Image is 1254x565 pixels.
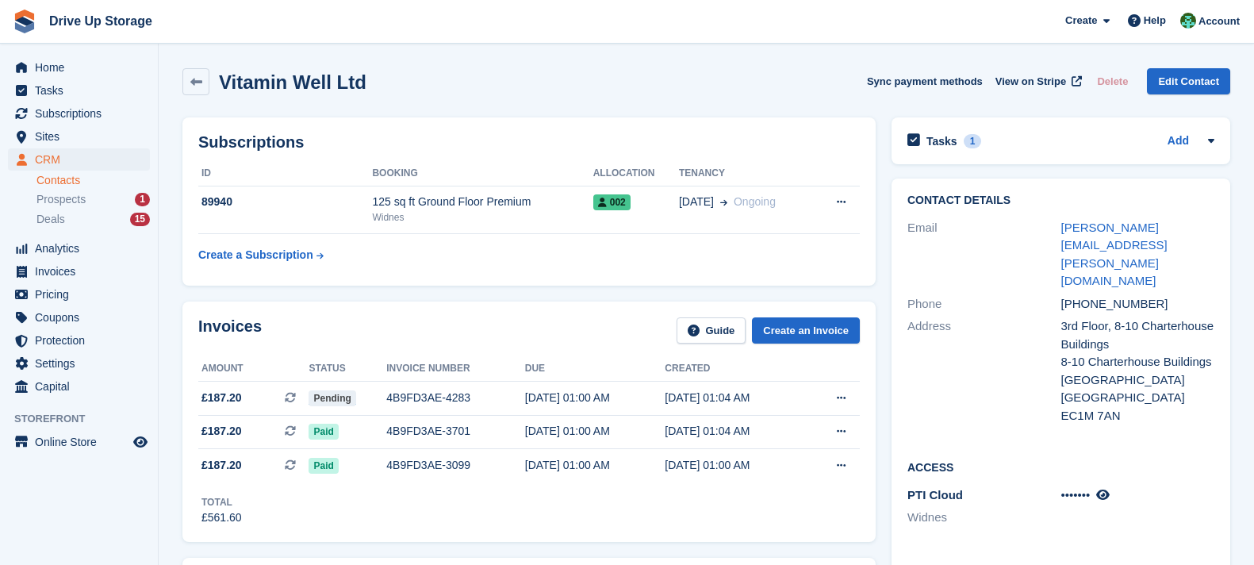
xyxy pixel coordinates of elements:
a: Edit Contact [1147,68,1230,94]
div: 3rd Floor, 8-10 Charterhouse Buildings [1061,317,1215,353]
span: Tasks [35,79,130,102]
span: Paid [309,424,338,440]
span: Storefront [14,411,158,427]
a: View on Stripe [989,68,1085,94]
a: Create an Invoice [752,317,860,344]
button: Sync payment methods [867,68,983,94]
span: Pricing [35,283,130,306]
a: menu [8,375,150,398]
div: 15 [130,213,150,226]
h2: Tasks [926,134,957,148]
div: Create a Subscription [198,247,313,263]
span: Protection [35,329,130,352]
div: EC1M 7AN [1061,407,1215,425]
span: £187.20 [201,423,242,440]
th: ID [198,161,372,186]
th: Allocation [593,161,679,186]
th: Amount [198,356,309,382]
span: Paid [309,458,338,474]
a: menu [8,283,150,306]
div: Phone [907,295,1061,313]
h2: Access [907,459,1214,475]
div: Address [907,317,1061,425]
a: menu [8,431,150,453]
a: menu [8,260,150,282]
span: Settings [35,352,130,375]
span: Deals [36,212,65,227]
div: [DATE] 01:00 AM [525,423,665,440]
span: Prospects [36,192,86,207]
div: 4B9FD3AE-3099 [386,457,524,474]
a: Drive Up Storage [43,8,159,34]
span: ••••••• [1061,488,1091,502]
div: [GEOGRAPHIC_DATA] [1061,389,1215,407]
span: £187.20 [201,457,242,474]
button: Delete [1091,68,1134,94]
a: Preview store [131,432,150,452]
div: £561.60 [201,509,242,526]
div: 1 [964,134,982,148]
div: [DATE] 01:04 AM [665,423,805,440]
span: Capital [35,375,130,398]
div: [DATE] 01:00 AM [525,390,665,406]
div: 4B9FD3AE-4283 [386,390,524,406]
span: [DATE] [679,194,714,210]
div: [DATE] 01:04 AM [665,390,805,406]
li: Widnes [907,509,1061,527]
a: menu [8,79,150,102]
h2: Vitamin Well Ltd [219,71,366,93]
span: Ongoing [734,195,776,208]
a: Create a Subscription [198,240,324,270]
span: Coupons [35,306,130,329]
div: Total [201,495,242,509]
span: Analytics [35,237,130,259]
span: Help [1144,13,1166,29]
span: CRM [35,148,130,171]
div: 8-10 Charterhouse Buildings [1061,353,1215,371]
a: Prospects 1 [36,191,150,208]
span: £187.20 [201,390,242,406]
h2: Contact Details [907,194,1214,207]
h2: Subscriptions [198,133,860,152]
img: stora-icon-8386f47178a22dfd0bd8f6a31ec36ba5ce8667c1dd55bd0f319d3a0aa187defe.svg [13,10,36,33]
img: Camille [1180,13,1196,29]
th: Tenancy [679,161,814,186]
span: Invoices [35,260,130,282]
div: [PHONE_NUMBER] [1061,295,1215,313]
span: Sites [35,125,130,148]
th: Due [525,356,665,382]
div: 1 [135,193,150,206]
a: menu [8,306,150,329]
div: Widnes [372,210,592,225]
span: View on Stripe [995,74,1066,90]
a: Contacts [36,173,150,188]
th: Created [665,356,805,382]
a: Add [1168,133,1189,151]
span: Subscriptions [35,102,130,125]
span: 002 [593,194,631,210]
span: PTI Cloud [907,488,963,502]
a: menu [8,102,150,125]
th: Invoice number [386,356,524,382]
a: menu [8,237,150,259]
div: [GEOGRAPHIC_DATA] [1061,371,1215,390]
div: [DATE] 01:00 AM [525,457,665,474]
a: menu [8,125,150,148]
div: [DATE] 01:00 AM [665,457,805,474]
div: 4B9FD3AE-3701 [386,423,524,440]
div: 125 sq ft Ground Floor Premium [372,194,592,210]
a: [PERSON_NAME][EMAIL_ADDRESS][PERSON_NAME][DOMAIN_NAME] [1061,221,1168,288]
span: Online Store [35,431,130,453]
a: Guide [677,317,746,344]
h2: Invoices [198,317,262,344]
span: Create [1065,13,1097,29]
th: Booking [372,161,592,186]
span: Pending [309,390,355,406]
th: Status [309,356,386,382]
div: 89940 [198,194,372,210]
div: Email [907,219,1061,290]
span: Home [35,56,130,79]
a: menu [8,329,150,352]
a: menu [8,56,150,79]
span: Account [1198,13,1240,29]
